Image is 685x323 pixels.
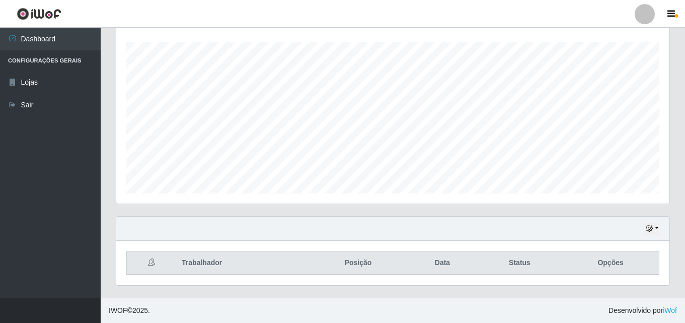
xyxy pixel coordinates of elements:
th: Status [477,251,562,275]
a: iWof [663,306,677,314]
span: Desenvolvido por [608,305,677,316]
th: Data [408,251,477,275]
th: Opções [562,251,659,275]
th: Trabalhador [176,251,309,275]
img: CoreUI Logo [17,8,61,20]
span: IWOF [109,306,127,314]
th: Posição [309,251,408,275]
span: © 2025 . [109,305,150,316]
